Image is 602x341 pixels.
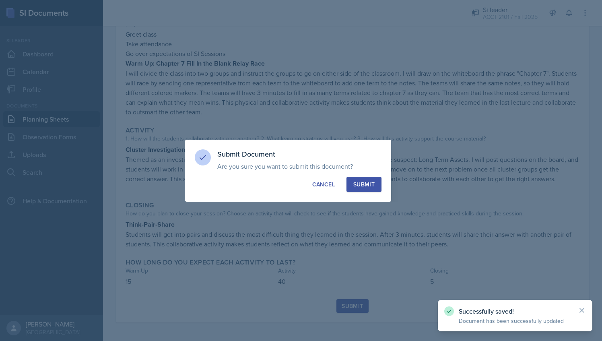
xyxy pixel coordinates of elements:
button: Submit [346,177,381,192]
h3: Submit Document [217,149,381,159]
p: Successfully saved! [459,307,571,315]
div: Cancel [312,180,335,188]
div: Submit [353,180,375,188]
button: Cancel [305,177,342,192]
p: Document has been successfully updated [459,317,571,325]
p: Are you sure you want to submit this document? [217,162,381,170]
